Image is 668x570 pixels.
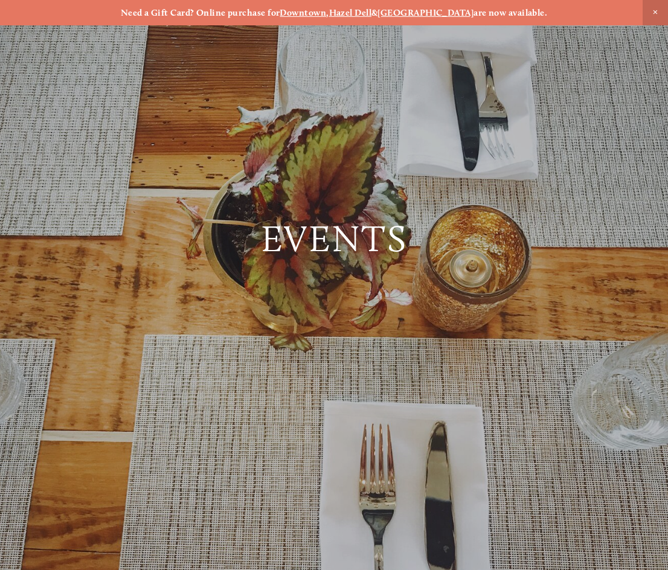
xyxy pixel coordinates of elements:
[121,7,280,18] strong: Need a Gift Card? Online purchase for
[261,216,408,261] span: Events
[280,7,326,18] a: Downtown
[326,7,329,18] strong: ,
[329,7,372,18] a: Hazel Dell
[474,7,547,18] strong: are now available.
[377,7,474,18] a: [GEOGRAPHIC_DATA]
[371,7,377,18] strong: &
